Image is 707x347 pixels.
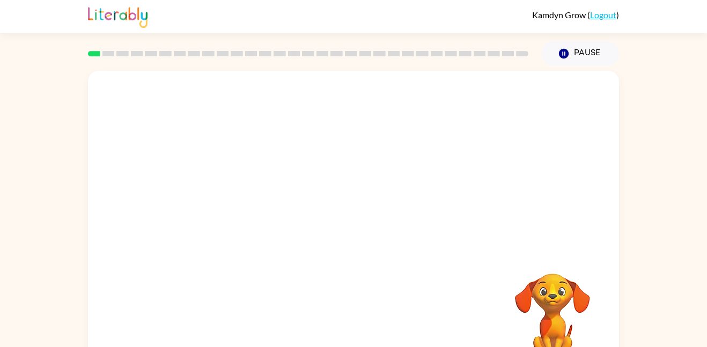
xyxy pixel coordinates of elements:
[532,10,587,20] span: Kamdyn Grow
[541,41,619,66] button: Pause
[532,10,619,20] div: ( )
[590,10,616,20] a: Logout
[88,4,148,28] img: Literably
